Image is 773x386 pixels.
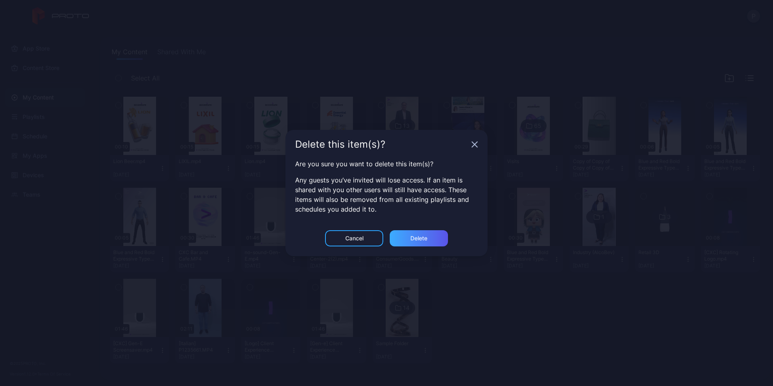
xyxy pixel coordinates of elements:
[410,235,427,242] div: Delete
[325,230,383,246] button: Cancel
[345,235,363,242] div: Cancel
[295,140,468,149] div: Delete this item(s)?
[295,159,478,169] p: Are you sure you want to delete this item(s)?
[390,230,448,246] button: Delete
[295,175,478,214] p: Any guests you’ve invited will lose access. If an item is shared with you other users will still ...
